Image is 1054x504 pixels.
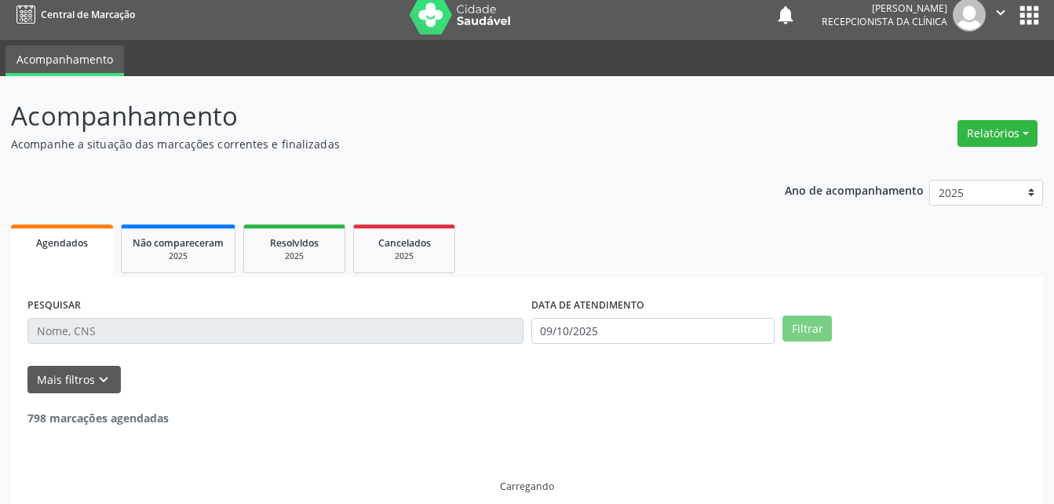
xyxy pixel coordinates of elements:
[5,46,124,76] a: Acompanhamento
[992,4,1009,21] i: 
[378,236,431,250] span: Cancelados
[782,316,832,342] button: Filtrar
[95,371,112,389] i: keyboard_arrow_down
[36,236,88,250] span: Agendados
[957,120,1038,147] button: Relatórios
[822,2,947,15] div: [PERSON_NAME]
[500,480,554,493] div: Carregando
[27,318,523,345] input: Nome, CNS
[11,136,734,152] p: Acompanhe a situação das marcações correntes e finalizadas
[822,15,947,28] span: Recepcionista da clínica
[11,97,734,136] p: Acompanhamento
[133,250,224,262] div: 2025
[531,294,644,318] label: DATA DE ATENDIMENTO
[27,411,169,425] strong: 798 marcações agendadas
[270,236,319,250] span: Resolvidos
[255,250,334,262] div: 2025
[785,180,924,199] p: Ano de acompanhamento
[41,8,135,21] span: Central de Marcação
[27,366,121,393] button: Mais filtroskeyboard_arrow_down
[11,2,135,27] a: Central de Marcação
[27,294,81,318] label: PESQUISAR
[365,250,443,262] div: 2025
[775,4,797,26] button: notifications
[133,236,224,250] span: Não compareceram
[1016,2,1043,29] button: apps
[531,318,775,345] input: Selecione um intervalo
